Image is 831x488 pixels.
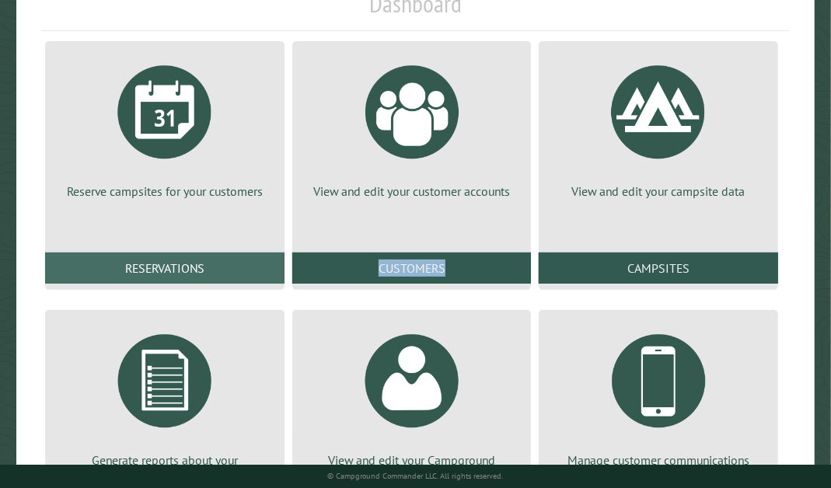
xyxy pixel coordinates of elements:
[539,253,777,284] a: Campsites
[557,54,759,200] a: View and edit your campsite data
[45,253,284,284] a: Reservations
[311,183,512,200] p: View and edit your customer accounts
[557,451,759,469] p: Manage customer communications
[311,54,512,200] a: View and edit your customer accounts
[292,253,531,284] a: Customers
[327,471,503,481] small: © Campground Commander LLC. All rights reserved.
[311,451,512,486] p: View and edit your Campground Commander account
[64,54,265,200] a: Reserve campsites for your customers
[557,183,759,200] p: View and edit your campsite data
[64,183,265,200] p: Reserve campsites for your customers
[557,322,759,469] a: Manage customer communications
[64,322,265,486] a: Generate reports about your campground
[311,322,512,486] a: View and edit your Campground Commander account
[64,451,265,486] p: Generate reports about your campground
